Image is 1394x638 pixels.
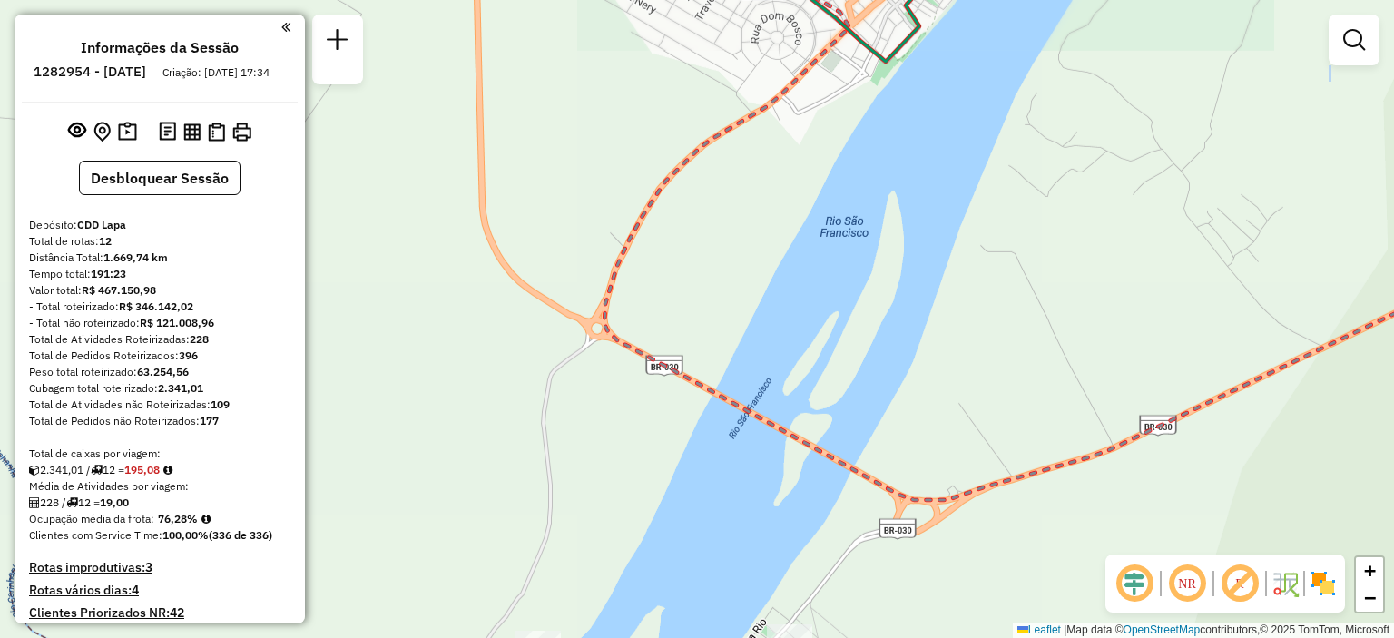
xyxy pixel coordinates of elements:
img: Fluxo de ruas [1271,569,1300,598]
button: Painel de Sugestão [114,118,141,146]
div: Média de Atividades por viagem: [29,478,290,495]
em: Média calculada utilizando a maior ocupação (%Peso ou %Cubagem) de cada rota da sessão. Rotas cro... [201,514,211,525]
div: Total de Pedidos não Roteirizados: [29,413,290,429]
span: Exibir rótulo [1218,562,1261,605]
span: Clientes com Service Time: [29,528,162,542]
div: 2.341,01 / 12 = [29,462,290,478]
a: Leaflet [1017,623,1061,636]
div: Total de Pedidos Roteirizados: [29,348,290,364]
strong: 76,28% [158,512,198,525]
strong: CDD Lapa [77,218,126,231]
img: Exibir/Ocultar setores [1309,569,1338,598]
strong: 3 [145,559,152,575]
div: - Total roteirizado: [29,299,290,315]
h6: 1282954 - [DATE] [34,64,146,80]
strong: R$ 121.008,96 [140,316,214,329]
strong: 19,00 [100,496,129,509]
button: Visualizar relatório de Roteirização [180,119,204,143]
button: Desbloquear Sessão [79,161,241,195]
div: - Total não roteirizado: [29,315,290,331]
h4: Rotas improdutivas: [29,560,290,575]
h4: Rotas vários dias: [29,583,290,598]
a: Clique aqui para minimizar o painel [281,16,290,37]
strong: 2.341,01 [158,381,203,395]
span: Ocultar NR [1165,562,1209,605]
div: Distância Total: [29,250,290,266]
span: | [1064,623,1066,636]
a: Zoom in [1356,557,1383,584]
i: Total de Atividades [29,497,40,508]
i: Meta Caixas/viagem: 206,52 Diferença: -11,44 [163,465,172,476]
div: Total de rotas: [29,233,290,250]
div: Total de Atividades Roteirizadas: [29,331,290,348]
h4: Informações da Sessão [81,39,239,56]
div: Depósito: [29,217,290,233]
strong: (336 de 336) [209,528,272,542]
strong: 228 [190,332,209,346]
div: 228 / 12 = [29,495,290,511]
a: Nova sessão e pesquisa [319,22,356,63]
i: Total de rotas [66,497,78,508]
div: Valor total: [29,282,290,299]
span: Ocultar deslocamento [1113,562,1156,605]
strong: 109 [211,398,230,411]
strong: 63.254,56 [137,365,189,378]
button: Visualizar Romaneio [204,119,229,145]
a: Exibir filtros [1336,22,1372,58]
strong: R$ 346.142,02 [119,299,193,313]
span: − [1364,586,1376,609]
strong: 195,08 [124,463,160,476]
strong: 396 [179,348,198,362]
strong: 1.669,74 km [103,250,168,264]
div: Cubagem total roteirizado: [29,380,290,397]
strong: 12 [99,234,112,248]
strong: 42 [170,604,184,621]
div: Total de Atividades não Roteirizadas: [29,397,290,413]
i: Total de rotas [91,465,103,476]
strong: 191:23 [91,267,126,280]
span: + [1364,559,1376,582]
div: Criação: [DATE] 17:34 [155,64,277,81]
button: Imprimir Rotas [229,119,255,145]
div: Peso total roteirizado: [29,364,290,380]
div: Map data © contributors,© 2025 TomTom, Microsoft [1013,623,1394,638]
button: Logs desbloquear sessão [155,118,180,146]
h4: Clientes Priorizados NR: [29,605,290,621]
strong: 177 [200,414,219,427]
div: Tempo total: [29,266,290,282]
span: Ocupação média da frota: [29,512,154,525]
strong: 4 [132,582,139,598]
div: Total de caixas por viagem: [29,446,290,462]
button: Centralizar mapa no depósito ou ponto de apoio [90,118,114,146]
i: Cubagem total roteirizado [29,465,40,476]
strong: R$ 467.150,98 [82,283,156,297]
a: OpenStreetMap [1124,623,1201,636]
a: Zoom out [1356,584,1383,612]
button: Exibir sessão original [64,117,90,146]
strong: 100,00% [162,528,209,542]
